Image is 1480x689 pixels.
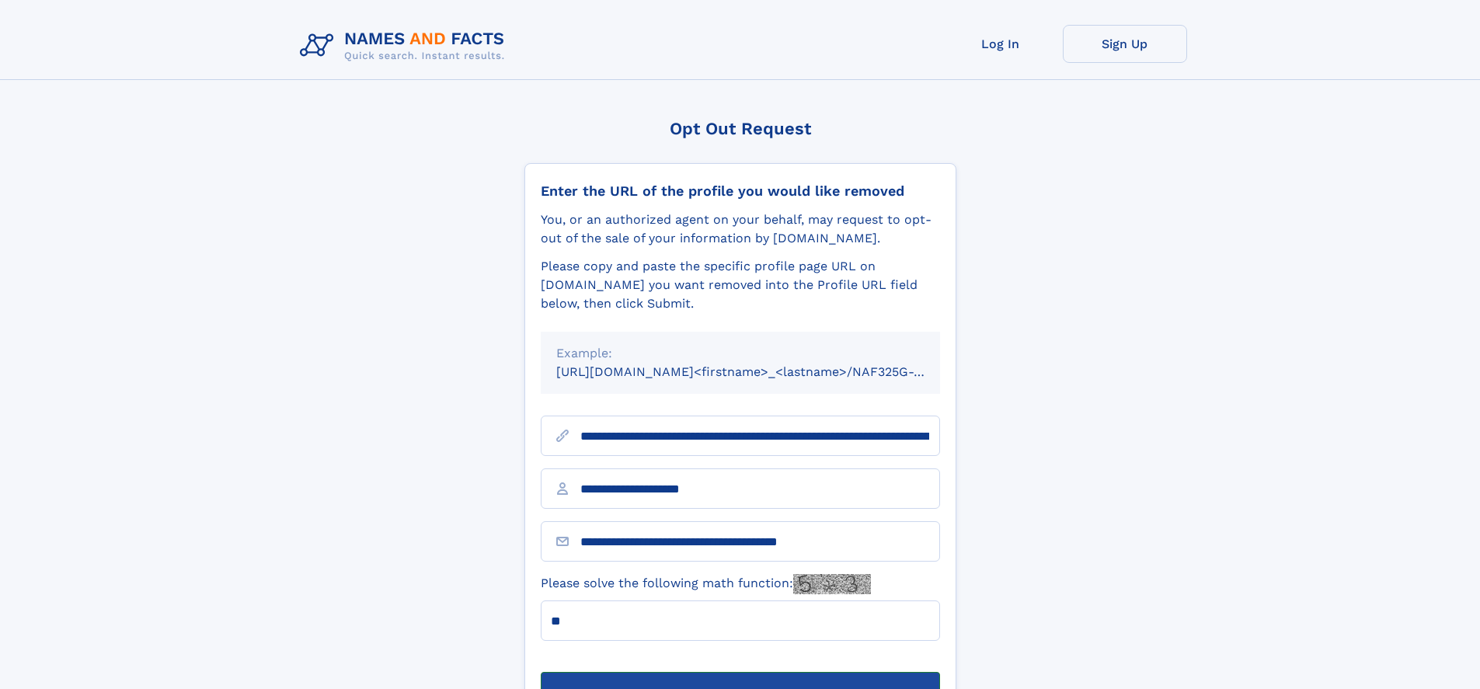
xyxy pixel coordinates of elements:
[524,119,956,138] div: Opt Out Request
[541,574,871,594] label: Please solve the following math function:
[556,364,970,379] small: [URL][DOMAIN_NAME]<firstname>_<lastname>/NAF325G-xxxxxxxx
[541,257,940,313] div: Please copy and paste the specific profile page URL on [DOMAIN_NAME] you want removed into the Pr...
[556,344,925,363] div: Example:
[1063,25,1187,63] a: Sign Up
[541,211,940,248] div: You, or an authorized agent on your behalf, may request to opt-out of the sale of your informatio...
[294,25,517,67] img: Logo Names and Facts
[938,25,1063,63] a: Log In
[541,183,940,200] div: Enter the URL of the profile you would like removed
